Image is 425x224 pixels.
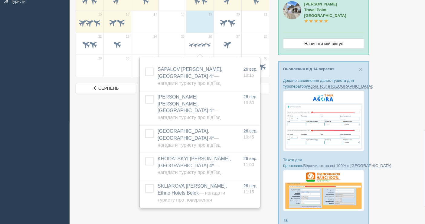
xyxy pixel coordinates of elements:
[98,56,102,61] span: 29
[98,12,102,17] span: 15
[98,86,119,91] span: серпень
[181,35,185,39] span: 25
[154,12,157,17] span: 17
[158,135,221,148] span: — Нагадати туристу про від'їзд
[237,12,240,17] span: 20
[244,155,257,168] a: 26 вер. 11:00
[158,129,221,148] span: [GEOGRAPHIC_DATA], [GEOGRAPHIC_DATA] 4*
[283,67,335,71] a: Оновлення від 14 вересня
[244,156,257,161] span: 26 вер.
[98,35,102,39] span: 22
[244,129,257,133] span: 26 вер.
[181,12,185,17] span: 18
[158,74,221,86] span: — Нагадати туристу про від'їзд
[158,156,231,175] span: KHODATSKYI [PERSON_NAME], [GEOGRAPHIC_DATA] 4*
[209,56,212,61] span: 03
[304,2,346,24] a: [PERSON_NAME]Travel Point, [GEOGRAPHIC_DATA]
[209,12,212,17] span: 19
[158,129,221,148] a: [GEOGRAPHIC_DATA], [GEOGRAPHIC_DATA] 4*— Нагадати туристу про від'їзд
[244,94,257,106] a: 26 вер. 10:30
[158,190,225,202] span: — Нагадати туристу про повернення
[283,157,364,169] p: Також для бронювань :
[264,56,267,61] span: 05
[308,84,372,89] a: Agora Tour в [GEOGRAPHIC_DATA]
[244,94,257,99] span: 26 вер.
[359,66,363,73] span: ×
[126,12,129,17] span: 16
[158,67,222,86] span: SAPALOV [PERSON_NAME], [GEOGRAPHIC_DATA] 4*
[283,91,364,151] img: agora-tour-%D1%84%D0%BE%D1%80%D0%BC%D0%B0-%D0%B1%D1%80%D0%BE%D0%BD%D1%8E%D0%B2%D0%B0%D0%BD%D0%BD%...
[244,100,254,105] span: 10:30
[264,35,267,39] span: 28
[237,56,240,61] span: 04
[158,94,221,120] a: [PERSON_NAME] [PERSON_NAME], [GEOGRAPHIC_DATA] 4*— Нагадати туристу про від'їзд
[181,56,185,61] span: 02
[209,35,212,39] span: 26
[158,67,222,86] a: SAPALOV [PERSON_NAME], [GEOGRAPHIC_DATA] 4*— Нагадати туристу про від'їзд
[244,66,257,78] a: 26 вер. 10:15
[244,183,257,188] span: 26 вер.
[244,67,257,72] span: 26 вер.
[303,163,391,168] a: Відпочинок на всі 100% в [GEOGRAPHIC_DATA]
[283,170,364,211] img: otdihnavse100--%D1%84%D0%BE%D1%80%D0%BC%D0%B0-%D0%B1%D1%80%D0%BE%D0%BD%D0%B8%D1%80%D0%BE%D0%B2%D0...
[244,189,254,194] span: 11:15
[126,35,129,39] span: 23
[244,162,254,167] span: 11:00
[76,83,136,93] a: серпень
[158,94,221,120] span: [PERSON_NAME] [PERSON_NAME], [GEOGRAPHIC_DATA] 4*
[158,183,227,202] a: SKLIAROVA [PERSON_NAME], Ethno Hotels Belek— Нагадати туристу про повернення
[264,12,267,17] span: 21
[158,183,227,202] span: SKLIAROVA [PERSON_NAME], Ethno Hotels Belek
[244,73,254,78] span: 10:15
[145,56,157,61] span: жовт. 01
[158,156,231,175] a: KHODATSKYI [PERSON_NAME], [GEOGRAPHIC_DATA] 4*— Нагадати туристу про від'їзд
[283,78,364,89] p: Додано заповнення даних туриста для туроператору :
[126,56,129,61] span: 30
[237,35,240,39] span: 27
[244,135,254,139] span: 10:45
[359,66,363,72] button: Close
[154,35,157,39] span: 24
[244,183,257,195] a: 26 вер. 11:15
[283,38,364,49] a: Написати мій відгук
[244,128,257,140] a: 26 вер. 10:45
